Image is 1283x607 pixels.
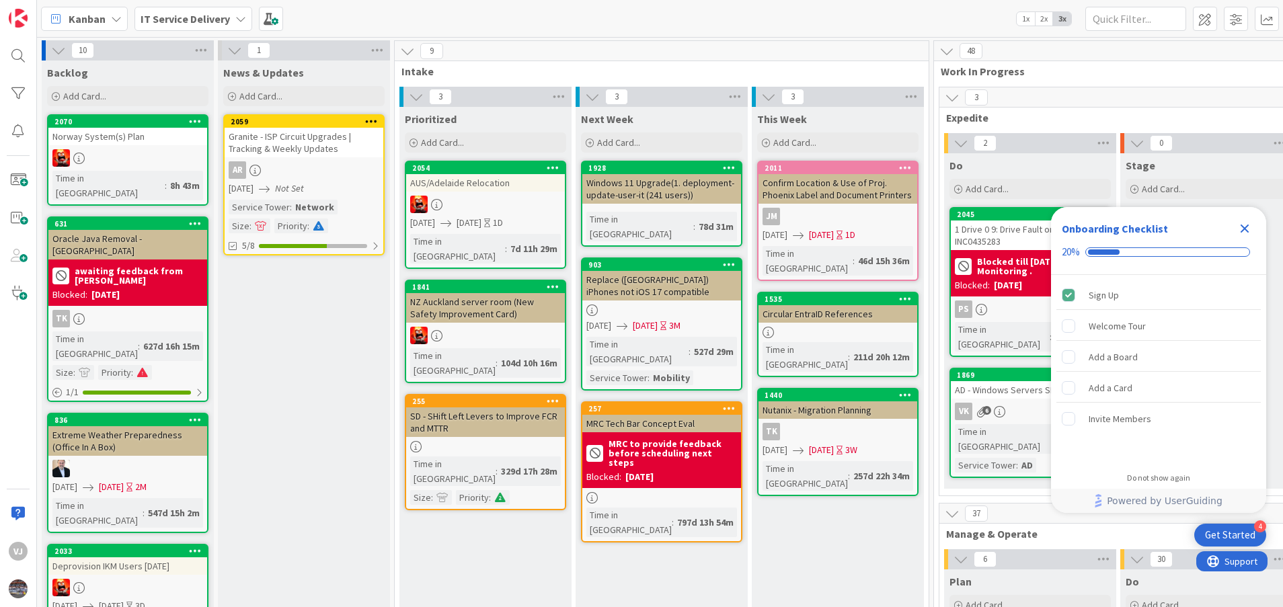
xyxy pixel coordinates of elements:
[412,282,565,292] div: 1841
[1089,318,1146,334] div: Welcome Tour
[421,136,464,149] span: Add Card...
[855,253,913,268] div: 46d 15h 36m
[1126,159,1155,172] span: Stage
[951,208,1110,220] div: 2045
[588,163,741,173] div: 1928
[625,470,654,484] div: [DATE]
[955,424,1062,454] div: Time in [GEOGRAPHIC_DATA]
[1194,524,1266,547] div: Open Get Started checklist, remaining modules: 4
[496,356,498,370] span: :
[965,89,988,106] span: 3
[52,480,77,494] span: [DATE]
[848,469,850,483] span: :
[496,464,498,479] span: :
[763,342,848,372] div: Time in [GEOGRAPHIC_DATA]
[1089,349,1138,365] div: Add a Board
[48,557,207,575] div: Deprovision IKM Users [DATE]
[239,90,282,102] span: Add Card...
[405,112,457,126] span: Prioritized
[48,545,207,557] div: 2033
[809,443,834,457] span: [DATE]
[48,426,207,456] div: Extreme Weather Preparedness (Office In A Box)
[759,293,917,323] div: 1535Circular EntraID References
[1051,489,1266,513] div: Footer
[1016,458,1018,473] span: :
[759,389,917,419] div: 1440Nutanix - Migration Planning
[759,174,917,204] div: Confirm Location & Use of Proj. Phoenix Label and Document Printers
[401,65,912,78] span: Intake
[1056,342,1261,372] div: Add a Board is incomplete.
[977,257,1105,276] b: Blocked till [DATE] , Under Monitoring .
[91,288,120,302] div: [DATE]
[54,219,207,229] div: 631
[582,271,741,300] div: Replace ([GEOGRAPHIC_DATA]) iPhones not iOS 17 compatible
[242,239,255,253] span: 5/8
[48,460,207,477] div: HO
[48,414,207,426] div: 836
[412,163,565,173] div: 2054
[140,339,203,354] div: 627d 16h 15m
[763,423,780,440] div: TK
[689,344,691,359] span: :
[588,404,741,413] div: 257
[73,365,75,380] span: :
[597,136,640,149] span: Add Card...
[48,384,207,401] div: 1/1
[410,234,505,264] div: Time in [GEOGRAPHIC_DATA]
[229,181,254,196] span: [DATE]
[581,401,742,542] a: 257MRC Tech Bar Concept EvalMRC to provide feedback before scheduling next stepsBlocked:[DATE]Tim...
[1056,373,1261,403] div: Add a Card is incomplete.
[406,395,565,407] div: 255
[229,161,246,179] div: AR
[225,161,383,179] div: AR
[1050,329,1052,344] span: :
[982,406,991,415] span: 6
[28,2,61,18] span: Support
[951,220,1110,250] div: 1 Drive 0 9: Drive Fault on cinsrvesx01 INC0435283
[223,66,304,79] span: News & Updates
[765,163,917,173] div: 2011
[763,228,787,242] span: [DATE]
[52,579,70,596] img: VN
[47,413,208,533] a: 836Extreme Weather Preparedness (Office In A Box)HO[DATE][DATE]2MTime in [GEOGRAPHIC_DATA]:547d 1...
[406,327,565,344] div: VN
[845,228,855,242] div: 1D
[249,218,251,233] span: :
[582,415,741,432] div: MRC Tech Bar Concept Eval
[581,257,742,391] a: 903Replace ([GEOGRAPHIC_DATA]) iPhones not iOS 17 compatible[DATE][DATE]3MTime in [GEOGRAPHIC_DAT...
[1056,280,1261,310] div: Sign Up is complete.
[9,579,28,598] img: avatar
[48,116,207,145] div: 2070Norway System(s) Plan
[307,218,309,233] span: :
[489,490,491,505] span: :
[586,212,693,241] div: Time in [GEOGRAPHIC_DATA]
[955,458,1016,473] div: Service Tower
[143,505,145,520] span: :
[759,389,917,401] div: 1440
[420,43,443,59] span: 9
[763,208,780,225] div: JM
[66,385,79,399] span: 1 / 1
[406,281,565,323] div: 1841NZ Auckland server room (New Safety Improvement Card)
[691,344,737,359] div: 527d 29m
[274,218,307,233] div: Priority
[167,178,203,193] div: 8h 43m
[505,241,507,256] span: :
[1053,12,1071,26] span: 3x
[1107,493,1222,509] span: Powered by UserGuiding
[1089,411,1151,427] div: Invite Members
[757,112,807,126] span: This Week
[48,149,207,167] div: VN
[493,216,503,230] div: 1D
[695,219,737,234] div: 78d 31m
[759,401,917,419] div: Nutanix - Migration Planning
[586,508,672,537] div: Time in [GEOGRAPHIC_DATA]
[229,218,249,233] div: Size
[582,162,741,174] div: 1928
[765,391,917,400] div: 1440
[48,414,207,456] div: 836Extreme Weather Preparedness (Office In A Box)
[47,216,208,402] a: 631Oracle Java Removal - [GEOGRAPHIC_DATA]awaiting feedback from [PERSON_NAME]Blocked:[DATE]TKTim...
[763,443,787,457] span: [DATE]
[1089,380,1132,396] div: Add a Card
[405,161,566,269] a: 2054AUS/Adelaide RelocationVN[DATE][DATE]1DTime in [GEOGRAPHIC_DATA]:7d 11h 29m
